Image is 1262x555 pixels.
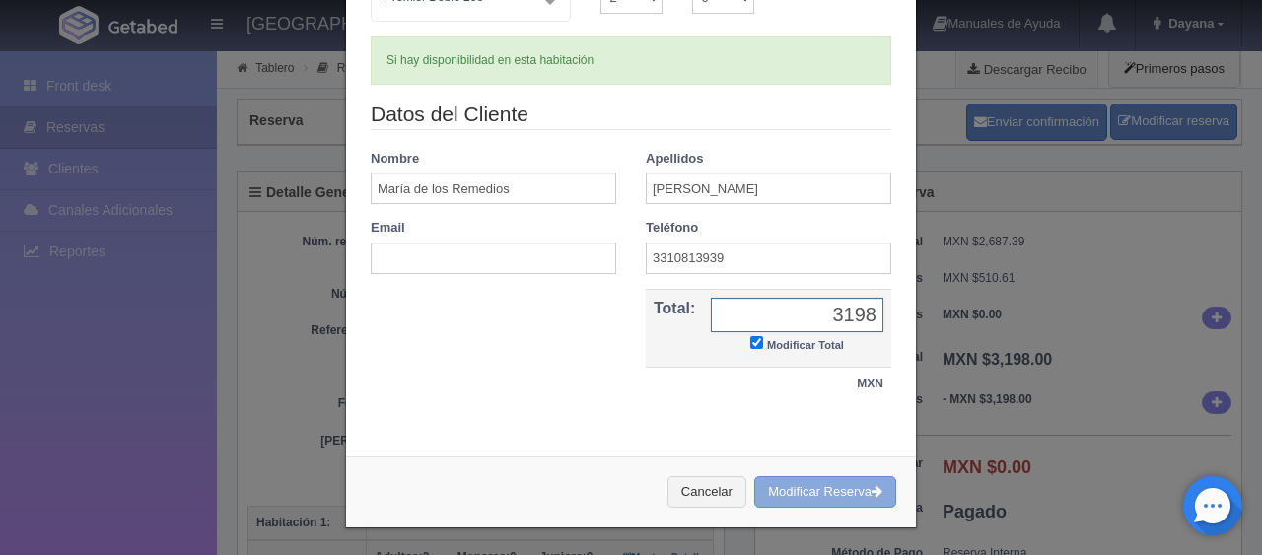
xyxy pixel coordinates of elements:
button: Cancelar [667,476,746,509]
strong: MXN [857,377,883,390]
th: Total: [646,289,703,368]
div: Si hay disponibilidad en esta habitación [371,36,891,85]
legend: Datos del Cliente [371,100,891,130]
label: Teléfono [646,219,698,238]
small: Modificar Total [767,339,844,351]
label: Nombre [371,150,419,169]
button: Modificar Reserva [754,476,896,509]
input: Modificar Total [750,336,763,349]
label: Email [371,219,405,238]
label: Apellidos [646,150,704,169]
